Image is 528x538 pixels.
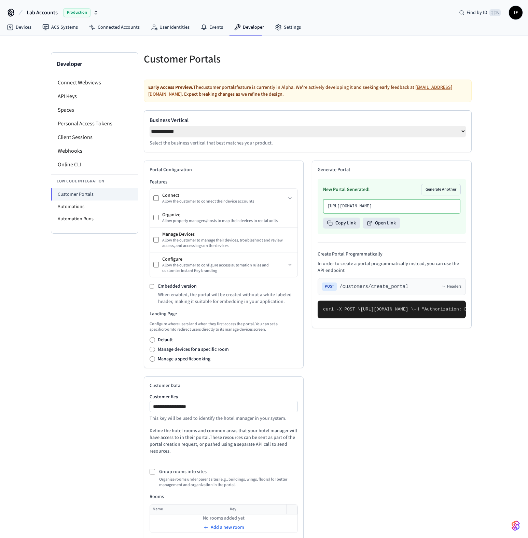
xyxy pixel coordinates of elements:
li: Automation Runs [51,213,138,225]
li: Customer Portals [51,188,138,201]
div: Allow property managers/hosts to map their devices to rental units [162,218,294,224]
a: Developer [228,21,269,33]
span: POST [322,282,337,291]
a: [EMAIL_ADDRESS][DOMAIN_NAME] [148,84,452,98]
a: Settings [269,21,306,33]
th: Key [227,505,286,514]
label: Manage a specific booking [158,356,210,362]
span: /customers/create_portal [339,283,408,290]
p: In order to create a portal programmatically instead, you can use the API endpoint [318,260,466,274]
a: Connected Accounts [83,21,145,33]
li: Personal Access Tokens [51,117,138,130]
label: Group rooms into sites [159,468,207,475]
li: Spaces [51,103,138,117]
h2: Customer Data [150,382,298,389]
p: When enabled, the portal will be created without a white-labeled header, making it suitable for e... [158,291,298,305]
button: Generate Another [421,184,460,195]
span: Production [63,8,91,17]
div: Organize [162,211,294,218]
strong: Early Access Preview. [148,84,193,91]
th: Name [150,505,227,514]
button: Copy Link [323,218,360,229]
p: Configure where users land when they first access the portal. You can set a specific room to redi... [150,321,298,332]
h3: Features [150,179,298,185]
a: User Identities [145,21,195,33]
li: Connect Webviews [51,76,138,89]
div: Find by ID⌘ K [454,6,506,19]
label: Default [158,336,173,343]
img: SeamLogoGradient.69752ec5.svg [512,520,520,531]
div: Configure [162,256,286,263]
label: Manage devices for a specific room [158,346,229,353]
p: This key will be used to identify the hotel manager in your system. [150,415,298,422]
h4: Rooms [150,493,298,500]
h3: Landing Page [150,311,298,317]
div: Connect [162,192,286,199]
li: Client Sessions [51,130,138,144]
div: The customer portals feature is currently in Alpha. We're actively developing it and seeking earl... [144,80,472,102]
a: Devices [1,21,37,33]
h3: Developer [57,59,133,69]
span: Lab Accounts [27,9,58,17]
div: Allow the customer to connect their device accounts [162,199,286,204]
h2: Generate Portal [318,166,466,173]
li: Low Code Integration [51,174,138,188]
h3: New Portal Generated! [323,186,370,193]
label: Customer Key [150,395,298,399]
li: Webhooks [51,144,138,158]
li: API Keys [51,89,138,103]
a: Events [195,21,228,33]
h4: Create Portal Programmatically [318,251,466,258]
div: Manage Devices [162,231,294,238]
span: Find by ID [467,9,487,16]
h2: Portal Configuration [150,166,298,173]
td: No rooms added yet [150,514,297,522]
p: Select the business vertical that best matches your product. [150,140,466,147]
label: Embedded version [158,283,197,290]
li: Automations [51,201,138,213]
button: Open Link [363,218,400,229]
div: Allow the customer to configure access automation rules and customize Instant Key branding [162,263,286,274]
div: Allow the customer to manage their devices, troubleshoot and review access, and access logs on th... [162,238,294,249]
span: Add a new room [211,524,244,531]
label: Business Vertical [150,116,466,124]
button: Headers [442,284,461,289]
span: ⌘ K [489,9,501,16]
a: ACS Systems [37,21,83,33]
button: IF [509,6,523,19]
p: Organize rooms under parent sites (e.g., buildings, wings, floors) for better management and orga... [159,477,298,488]
p: [URL][DOMAIN_NAME] [328,204,456,209]
span: IF [510,6,522,19]
p: Define the hotel rooms and common areas that your hotel manager will have access to in their port... [150,427,298,455]
li: Online CLI [51,158,138,171]
span: [URL][DOMAIN_NAME] \ [360,307,414,312]
span: curl -X POST \ [323,307,360,312]
h5: Customer Portals [144,52,304,66]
